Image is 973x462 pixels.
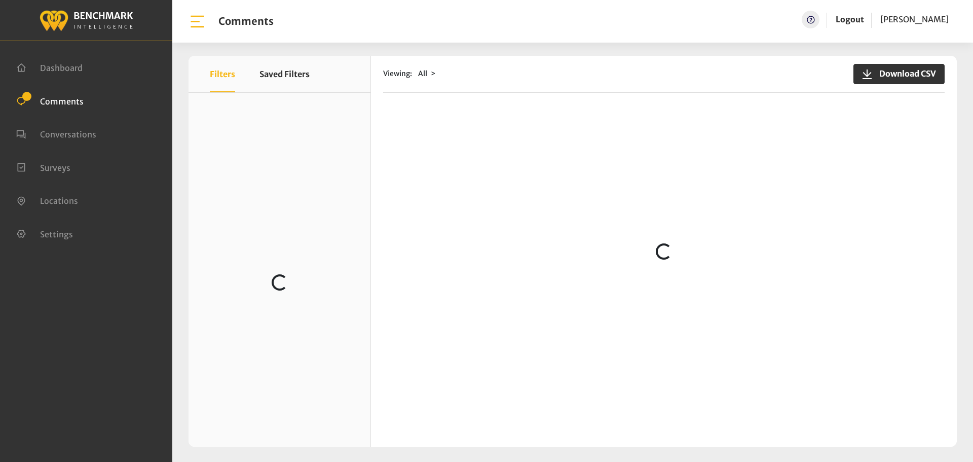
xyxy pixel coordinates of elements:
span: Download CSV [873,67,936,80]
h1: Comments [218,15,274,27]
a: Locations [16,195,78,205]
button: Filters [210,56,235,92]
span: All [418,69,427,78]
span: Surveys [40,162,70,172]
span: Locations [40,196,78,206]
button: Saved Filters [259,56,310,92]
span: Conversations [40,129,96,139]
img: bar [189,13,206,30]
a: Logout [836,11,864,28]
span: Settings [40,229,73,239]
a: Surveys [16,162,70,172]
a: Dashboard [16,62,83,72]
span: Dashboard [40,63,83,73]
a: Conversations [16,128,96,138]
a: Logout [836,14,864,24]
a: [PERSON_NAME] [880,11,949,28]
span: Viewing: [383,68,412,79]
button: Download CSV [853,64,945,84]
a: Settings [16,228,73,238]
span: Comments [40,96,84,106]
a: Comments [16,95,84,105]
img: benchmark [39,8,133,32]
span: [PERSON_NAME] [880,14,949,24]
